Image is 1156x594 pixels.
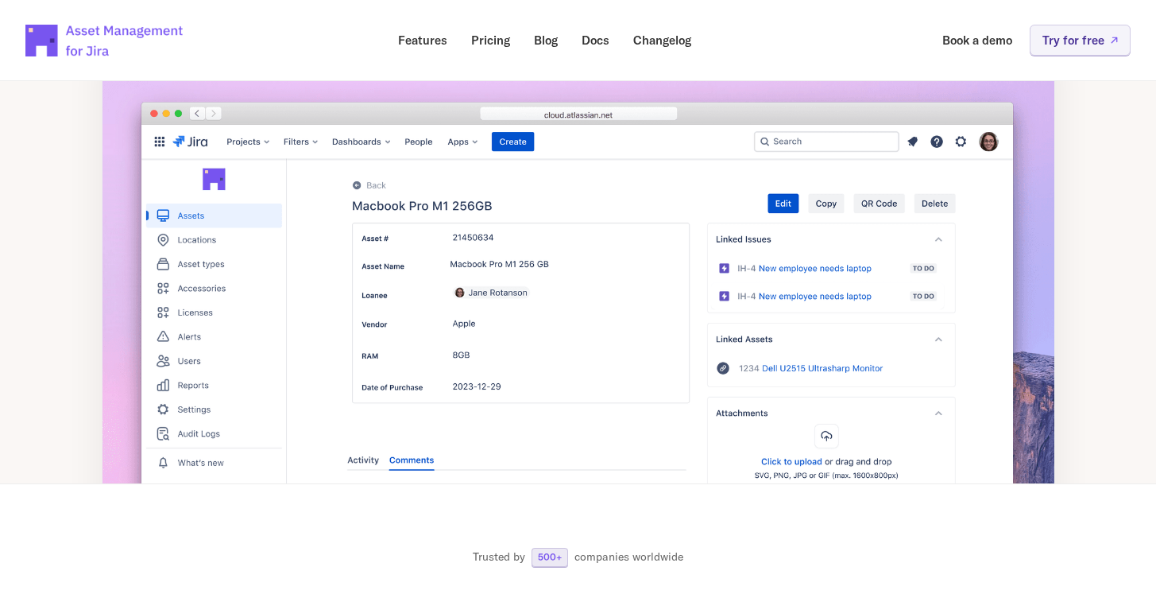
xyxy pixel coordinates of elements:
p: 500+ [538,553,562,562]
p: Features [398,34,447,46]
a: Docs [570,25,621,56]
a: Book a demo [931,25,1023,56]
p: companies worldwide [574,549,683,565]
a: Try for free [1030,25,1131,56]
p: Book a demo [942,34,1012,46]
p: Try for free [1042,34,1104,46]
p: Docs [582,34,609,46]
a: Blog [523,25,569,56]
p: Blog [534,34,558,46]
a: Features [387,25,458,56]
a: Changelog [622,25,702,56]
p: Pricing [471,34,510,46]
p: Changelog [633,34,691,46]
img: App [102,51,1055,536]
p: Trusted by [473,549,525,565]
a: Pricing [460,25,521,56]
